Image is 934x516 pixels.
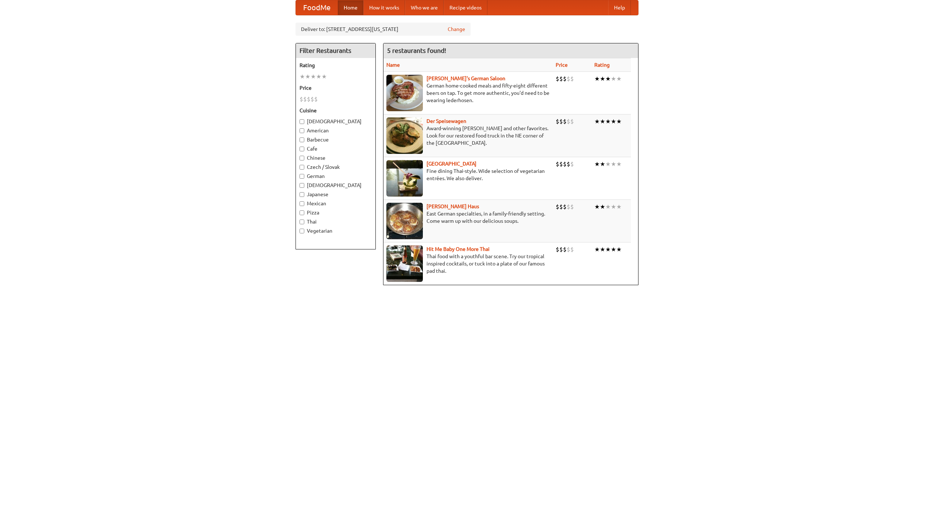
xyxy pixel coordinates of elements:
input: Czech / Slovak [300,165,304,170]
li: $ [556,160,559,168]
li: $ [300,95,303,103]
li: ★ [600,160,605,168]
a: [PERSON_NAME] Haus [427,203,479,209]
li: ★ [605,245,611,253]
li: ★ [594,160,600,168]
a: Rating [594,62,610,68]
p: German home-cooked meals and fifty-eight different beers on tap. To get more authentic, you'd nee... [386,82,550,104]
li: $ [556,203,559,211]
li: ★ [611,245,616,253]
label: [DEMOGRAPHIC_DATA] [300,118,372,125]
input: Cafe [300,147,304,151]
li: ★ [616,160,622,168]
li: ★ [316,73,321,81]
input: Barbecue [300,137,304,142]
li: ★ [616,117,622,125]
img: babythai.jpg [386,245,423,282]
li: ★ [321,73,327,81]
a: [PERSON_NAME]'s German Saloon [427,75,505,81]
li: $ [310,95,314,103]
a: Who we are [405,0,444,15]
li: $ [559,117,563,125]
label: German [300,172,372,180]
li: $ [567,203,570,211]
input: German [300,174,304,179]
p: Thai food with a youthful bar scene. Try our tropical inspired cocktails, or tuck into a plate of... [386,253,550,275]
li: ★ [605,117,611,125]
li: $ [556,117,559,125]
li: $ [570,203,574,211]
input: [DEMOGRAPHIC_DATA] [300,119,304,124]
input: Pizza [300,210,304,215]
label: Barbecue [300,136,372,143]
li: ★ [611,117,616,125]
li: ★ [300,73,305,81]
img: speisewagen.jpg [386,117,423,154]
li: $ [567,117,570,125]
li: $ [563,160,567,168]
li: $ [570,117,574,125]
li: ★ [605,160,611,168]
label: Japanese [300,191,372,198]
li: ★ [594,245,600,253]
a: FoodMe [296,0,338,15]
p: East German specialties, in a family-friendly setting. Come warm up with our delicious soups. [386,210,550,225]
p: Award-winning [PERSON_NAME] and other favorites. Look for our restored food truck in the NE corne... [386,125,550,147]
label: [DEMOGRAPHIC_DATA] [300,182,372,189]
a: How it works [363,0,405,15]
p: Fine dining Thai-style. Wide selection of vegetarian entrées. We also deliver. [386,167,550,182]
label: Chinese [300,154,372,162]
input: American [300,128,304,133]
a: Hit Me Baby One More Thai [427,246,490,252]
label: Thai [300,218,372,225]
img: satay.jpg [386,160,423,197]
a: Der Speisewagen [427,118,466,124]
li: ★ [594,203,600,211]
input: Chinese [300,156,304,160]
li: ★ [616,203,622,211]
label: American [300,127,372,134]
img: esthers.jpg [386,75,423,111]
li: $ [567,160,570,168]
li: $ [559,75,563,83]
a: Home [338,0,363,15]
ng-pluralize: 5 restaurants found! [387,47,446,54]
li: $ [563,117,567,125]
li: $ [559,203,563,211]
a: Change [448,26,465,33]
li: ★ [600,75,605,83]
li: $ [314,95,318,103]
img: kohlhaus.jpg [386,203,423,239]
input: Thai [300,220,304,224]
li: ★ [305,73,310,81]
li: ★ [611,160,616,168]
h4: Filter Restaurants [296,43,375,58]
li: $ [570,160,574,168]
label: Cafe [300,145,372,152]
li: $ [570,75,574,83]
li: $ [567,245,570,253]
li: ★ [611,203,616,211]
a: [GEOGRAPHIC_DATA] [427,161,476,167]
h5: Rating [300,62,372,69]
li: $ [559,245,563,253]
li: $ [556,245,559,253]
li: ★ [611,75,616,83]
li: ★ [600,245,605,253]
h5: Price [300,84,372,92]
li: $ [563,203,567,211]
h5: Cuisine [300,107,372,114]
li: ★ [605,203,611,211]
li: ★ [594,117,600,125]
li: ★ [310,73,316,81]
label: Pizza [300,209,372,216]
input: Japanese [300,192,304,197]
li: $ [307,95,310,103]
a: Recipe videos [444,0,487,15]
label: Vegetarian [300,227,372,234]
